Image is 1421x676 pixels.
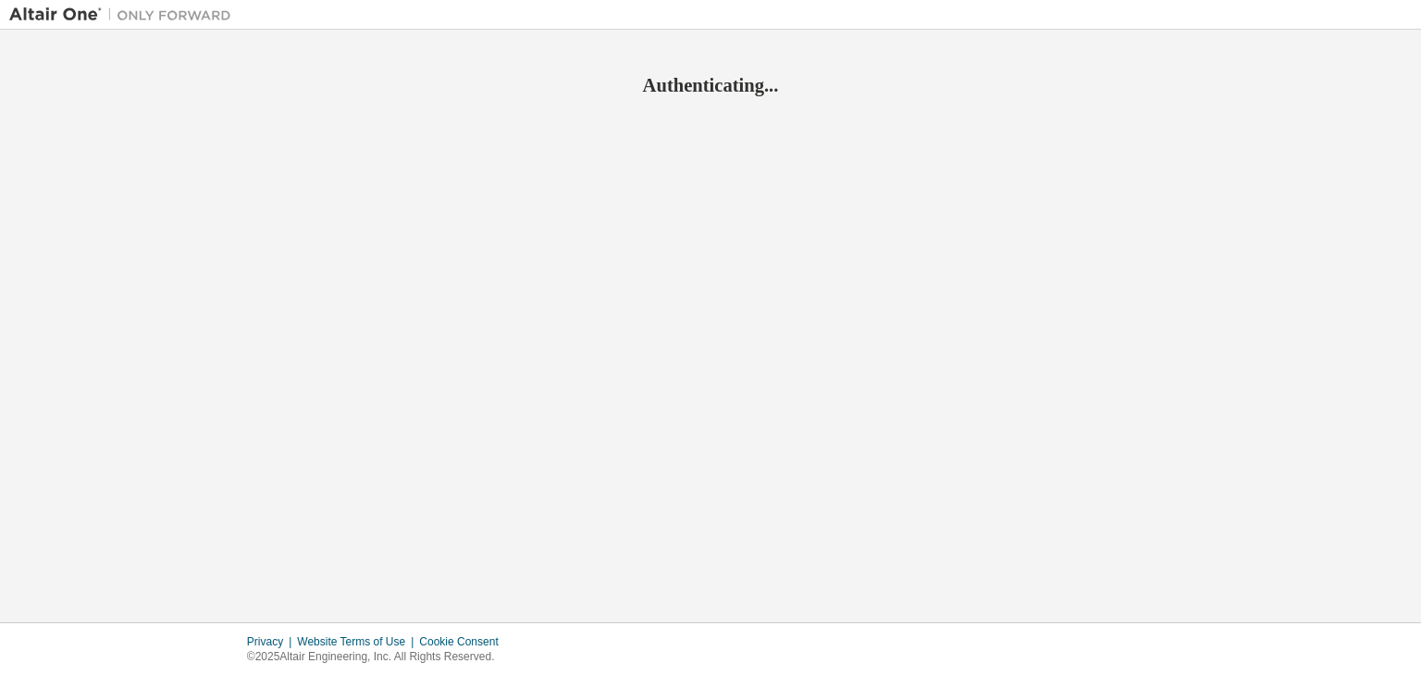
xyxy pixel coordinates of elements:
[247,634,297,649] div: Privacy
[419,634,509,649] div: Cookie Consent
[297,634,419,649] div: Website Terms of Use
[9,73,1412,97] h2: Authenticating...
[9,6,241,24] img: Altair One
[247,649,510,665] p: © 2025 Altair Engineering, Inc. All Rights Reserved.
